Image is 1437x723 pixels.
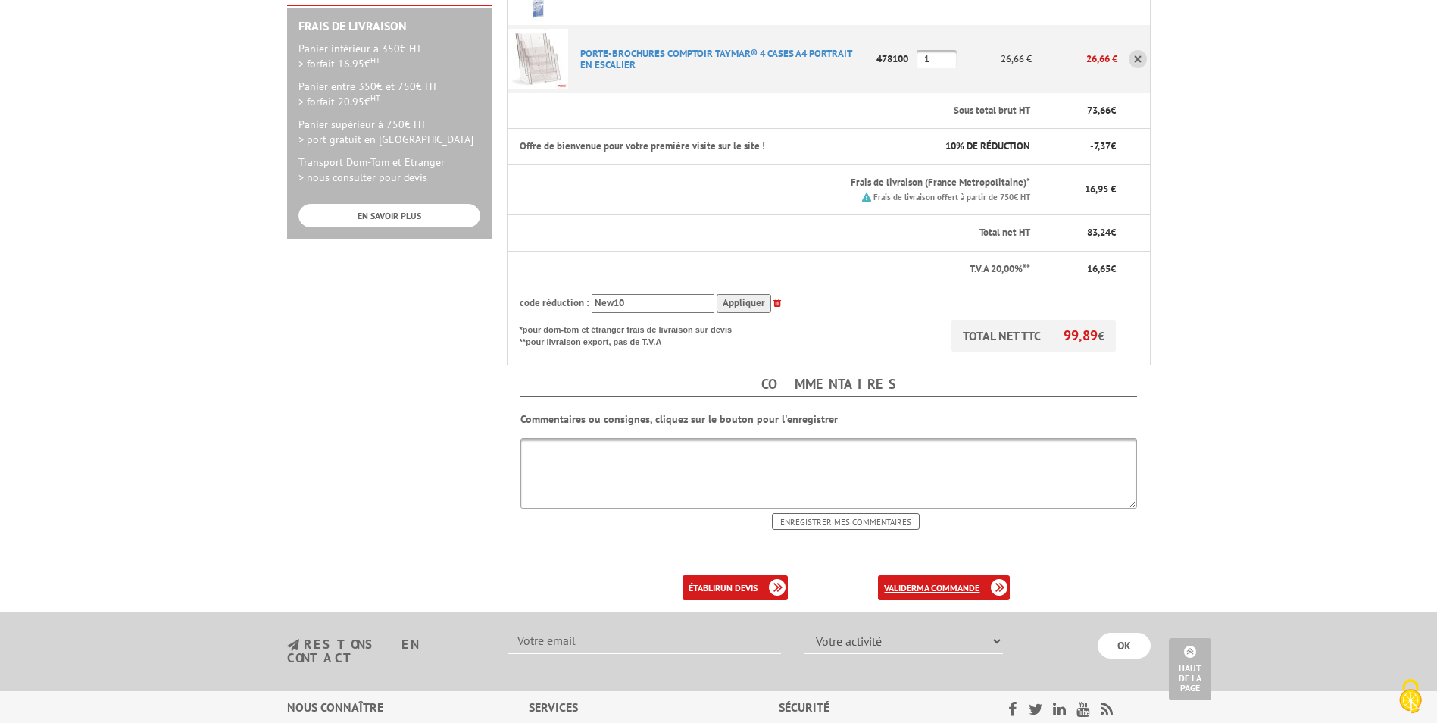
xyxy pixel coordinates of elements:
[520,262,1031,277] p: T.V.A 20,00%**
[873,192,1030,202] small: Frais de livraison offert à partir de 750€ HT
[580,176,1031,190] p: Frais de livraison (France Metropolitaine)*
[1094,139,1111,152] span: 7,37
[507,129,917,165] th: Offre de bienvenue pour votre première visite sur le site !
[298,155,480,185] p: Transport Dom-Tom et Etranger
[298,95,380,108] span: > forfait 20.95€
[529,699,779,716] div: Services
[929,139,1030,154] p: % DE RÉDUCTION
[720,582,758,593] b: un devis
[945,139,956,152] span: 10
[568,93,1032,129] th: Sous total brut HT
[287,699,529,716] div: Nous connaître
[772,513,920,530] input: Enregistrer mes commentaires
[298,57,380,70] span: > forfait 16.95€
[520,296,589,309] span: code réduction :
[872,45,917,72] p: 478100
[1044,104,1116,118] p: €
[520,226,1031,240] p: Total net HT
[287,639,299,652] img: newsletter.jpg
[917,582,979,593] b: ma commande
[1392,678,1429,715] img: Cookies (fenêtre modale)
[1384,671,1437,723] button: Cookies (fenêtre modale)
[1085,183,1116,196] span: 16,95 €
[1044,262,1116,277] p: €
[580,47,851,71] a: PORTE-BROCHURES COMPTOIR TAYMAR® 4 CASES A4 PORTRAIT EN ESCALIER
[1087,262,1111,275] span: 16,65
[298,20,480,33] h2: Frais de Livraison
[1044,226,1116,240] p: €
[951,320,1116,352] p: TOTAL NET TTC €
[520,320,747,348] p: *pour dom-tom et étranger frais de livraison sur devis **pour livraison export, pas de T.V.A
[1169,638,1211,700] a: Haut de la page
[508,628,781,654] input: Votre email
[298,204,480,227] a: EN SAVOIR PLUS
[1032,45,1117,72] p: 26,66 €
[298,117,480,147] p: Panier supérieur à 750€ HT
[1098,633,1151,659] input: OK
[1064,327,1098,344] span: 99,89
[862,192,871,202] img: picto.png
[298,41,480,71] p: Panier inférieur à 350€ HT
[520,373,1137,397] h4: Commentaires
[1044,139,1116,154] p: - €
[508,29,568,89] img: PORTE-BROCHURES COMPTOIR TAYMAR® 4 CASES A4 PORTRAIT EN ESCALIER
[878,575,1010,600] a: validerma commande
[298,79,480,109] p: Panier entre 350€ et 750€ HT
[370,55,380,65] sup: HT
[1087,226,1111,239] span: 83,24
[1087,104,1111,117] span: 73,66
[520,412,838,426] b: Commentaires ou consignes, cliquez sur le bouton pour l'enregistrer
[370,92,380,103] sup: HT
[298,171,427,184] span: > nous consulter pour devis
[298,133,473,146] span: > port gratuit en [GEOGRAPHIC_DATA]
[683,575,788,600] a: établirun devis
[779,699,969,716] div: Sécurité
[287,638,486,665] h3: restons en contact
[957,45,1032,72] p: 26,66 €
[717,294,771,313] input: Appliquer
